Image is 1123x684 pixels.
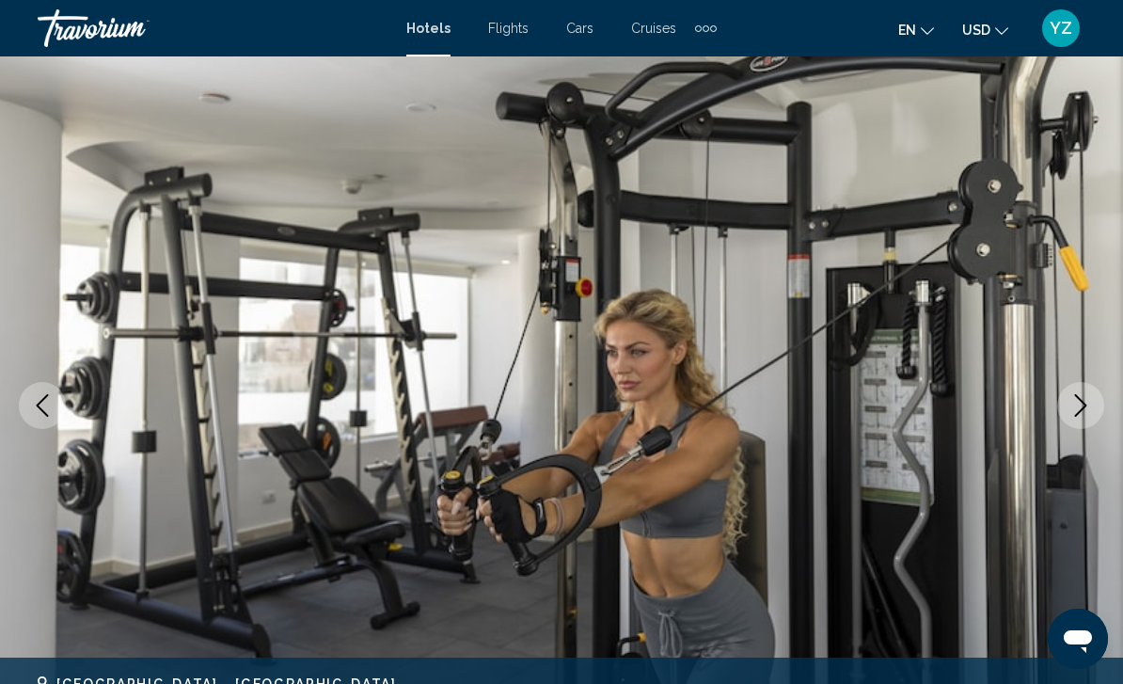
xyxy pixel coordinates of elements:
[1048,609,1108,669] iframe: Кнопка запуска окна обмена сообщениями
[488,21,529,36] a: Flights
[566,21,593,36] a: Cars
[631,21,676,36] a: Cruises
[898,23,916,38] span: en
[695,13,717,43] button: Extra navigation items
[1050,19,1072,38] span: YZ
[1057,382,1104,429] button: Next image
[38,9,388,47] a: Travorium
[19,382,66,429] button: Previous image
[406,21,451,36] a: Hotels
[962,23,990,38] span: USD
[1036,8,1085,48] button: User Menu
[962,16,1008,43] button: Change currency
[898,16,934,43] button: Change language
